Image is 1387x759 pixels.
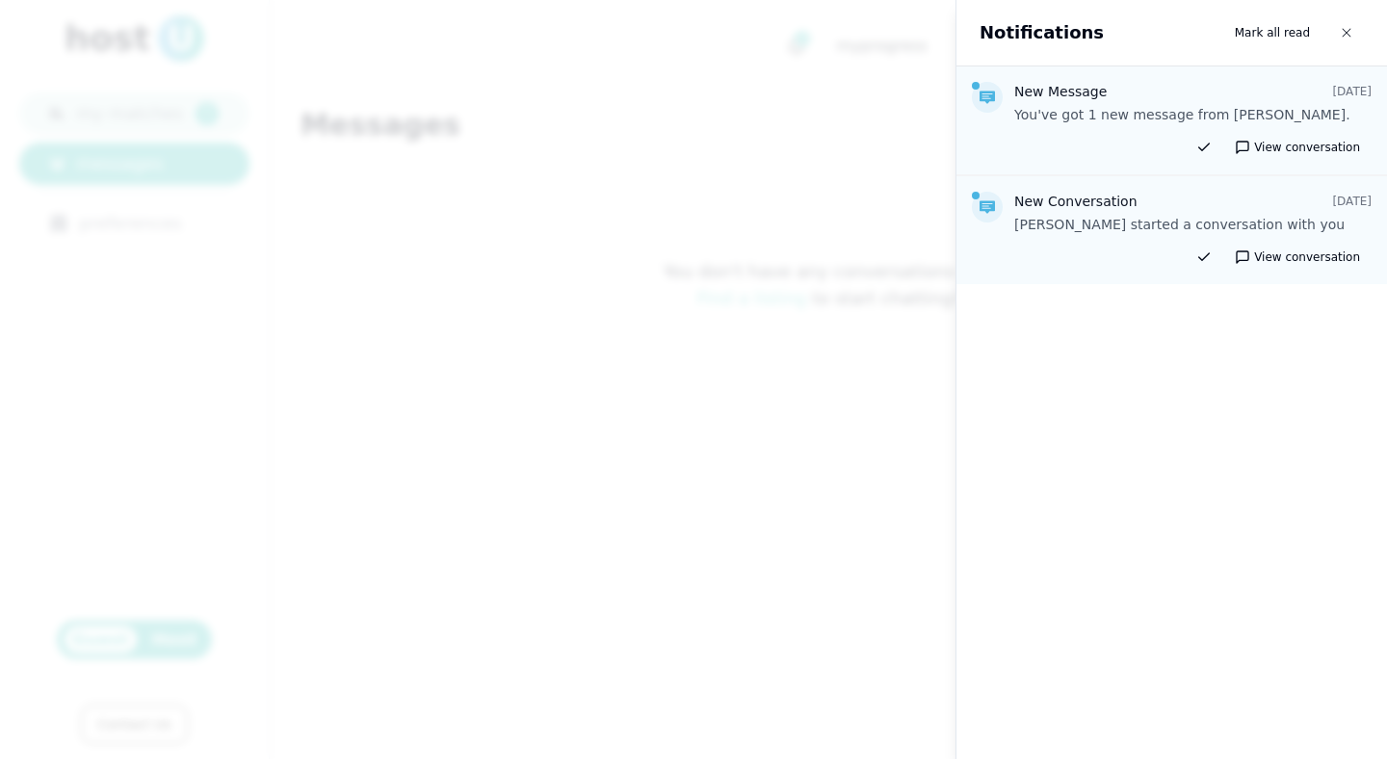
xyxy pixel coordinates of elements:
h4: New Conversation [1014,192,1138,211]
button: Mark all read [1223,15,1322,50]
p: You've got 1 new message from [PERSON_NAME]. [1014,105,1372,124]
h2: Notifications [980,19,1104,46]
p: [DATE] [1332,194,1372,209]
h4: New Message [1014,82,1107,101]
p: [DATE] [1332,84,1372,99]
button: View conversation [1223,136,1372,159]
button: View conversation [1223,246,1372,269]
p: [PERSON_NAME] started a conversation with you [1014,215,1372,234]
